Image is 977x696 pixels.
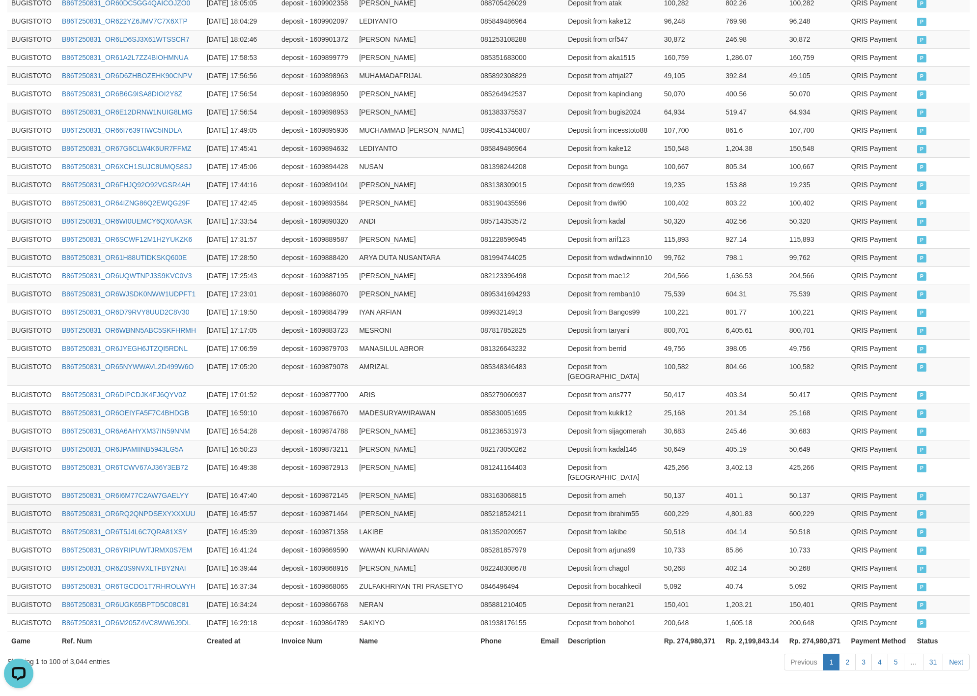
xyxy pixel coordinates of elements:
a: B86T250831_OR6DIPCDJK4FJ6QYV0Z [62,391,187,399]
td: BUGISTOTO [7,194,58,212]
td: Deposit from incesstoto88 [564,121,660,139]
td: BUGISTOTO [7,66,58,85]
td: 081326643232 [476,339,536,357]
a: B86T250831_OR6B6G9ISA8DIOI2Y8Z [62,90,182,98]
td: [DATE] 17:56:54 [203,103,278,121]
td: Deposit from bugis2024 [564,103,660,121]
td: [DATE] 17:56:56 [203,66,278,85]
td: 204,566 [660,266,722,285]
span: PAID [917,181,927,190]
td: [DATE] 17:49:05 [203,121,278,139]
a: 5 [888,654,904,670]
td: Deposit from berrid [564,339,660,357]
td: QRIS Payment [847,266,913,285]
td: [PERSON_NAME] [355,48,476,66]
td: [DATE] 17:23:01 [203,285,278,303]
td: 082123396498 [476,266,536,285]
td: Deposit from arif123 [564,230,660,248]
td: deposit - 1609902097 [278,12,355,30]
td: 392.84 [722,66,785,85]
span: PAID [917,200,927,208]
td: [DATE] 17:31:57 [203,230,278,248]
td: deposit - 1609883723 [278,321,355,339]
a: B86T250831_OR6Z0S9NVXLTFBY2NAI [62,564,186,572]
td: 100,582 [785,357,847,385]
td: QRIS Payment [847,321,913,339]
td: BUGISTOTO [7,175,58,194]
td: MESRONI [355,321,476,339]
td: 96,248 [785,12,847,30]
a: B86T250831_OR67G6CLW4K6UR7FFMZ [62,145,192,152]
td: Deposit from kadal [564,212,660,230]
td: BUGISTOTO [7,103,58,121]
span: PAID [917,18,927,26]
a: B86T250831_OR65NYWWAVL2D499W6O [62,363,194,371]
td: LEDIYANTO [355,12,476,30]
span: PAID [917,391,927,400]
td: deposit - 1609889587 [278,230,355,248]
span: PAID [917,254,927,262]
td: [DATE] 18:04:29 [203,12,278,30]
a: B86T250831_OR6D6ZHBOZEHK90CNPV [62,72,192,80]
td: 75,539 [660,285,722,303]
td: 085348346483 [476,357,536,385]
a: B86T250831_OR66I7639TIWC5INDLA [62,126,182,134]
td: 6,405.61 [722,321,785,339]
td: 75,539 [785,285,847,303]
td: QRIS Payment [847,404,913,422]
td: 085892308829 [476,66,536,85]
td: [PERSON_NAME] [355,266,476,285]
td: 50,070 [785,85,847,103]
a: B86T250831_OR6OEIYFA5F7C4BHDGB [62,409,189,417]
td: [PERSON_NAME] [355,230,476,248]
td: QRIS Payment [847,66,913,85]
td: 107,700 [785,121,847,139]
td: [DATE] 17:45:06 [203,157,278,175]
td: 96,248 [660,12,722,30]
td: Deposit from bunga [564,157,660,175]
td: 49,105 [660,66,722,85]
td: 19,235 [785,175,847,194]
td: 0895341694293 [476,285,536,303]
td: BUGISTOTO [7,212,58,230]
a: B86T250831_OR6YRIPUWTJRMX0S7EM [62,546,192,554]
td: 100,402 [660,194,722,212]
td: deposit - 1609876670 [278,404,355,422]
td: 085830051695 [476,404,536,422]
td: 50,417 [785,385,847,404]
td: QRIS Payment [847,12,913,30]
td: 804.66 [722,357,785,385]
a: B86T250831_OR6I6M77C2AW7GAELYY [62,492,189,499]
td: QRIS Payment [847,230,913,248]
a: B86T250831_OR6WI0UEMCY6QX0AASK [62,217,192,225]
td: 800,701 [785,321,847,339]
td: 083138309015 [476,175,536,194]
td: deposit - 1609888420 [278,248,355,266]
span: PAID [917,163,927,172]
td: 803.22 [722,194,785,212]
a: B86T250831_OR6JPAMIINB5943LG5A [62,445,183,453]
td: Deposit from afrijal27 [564,66,660,85]
td: BUGISTOTO [7,339,58,357]
a: 3 [855,654,872,670]
td: [PERSON_NAME] [355,194,476,212]
td: Deposit from aris777 [564,385,660,404]
td: BUGISTOTO [7,85,58,103]
td: 1,204.38 [722,139,785,157]
td: 805.34 [722,157,785,175]
td: deposit - 1609898963 [278,66,355,85]
td: QRIS Payment [847,248,913,266]
td: [DATE] 17:56:54 [203,85,278,103]
a: B86T250831_OR6RQ2QNPDSEXYXXXUU [62,510,195,518]
td: [DATE] 16:59:10 [203,404,278,422]
a: B86T250831_OR61H88UTIDKSKQ600E [62,254,187,261]
span: PAID [917,327,927,335]
td: 160,759 [660,48,722,66]
a: B86T250831_OR6M205Z4VC8WW6J9DL [62,619,191,627]
td: deposit - 1609895936 [278,121,355,139]
td: 49,756 [660,339,722,357]
td: 150,548 [660,139,722,157]
td: QRIS Payment [847,157,913,175]
a: B86T250831_OR61A2L7ZZ4BIOHMNUA [62,54,189,61]
td: 085849486964 [476,139,536,157]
